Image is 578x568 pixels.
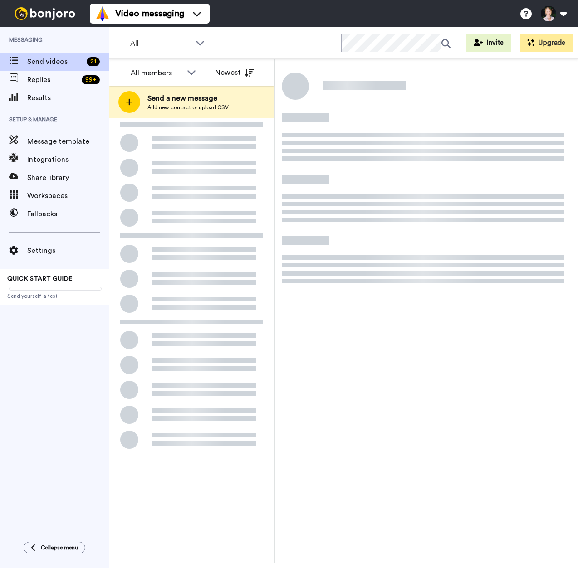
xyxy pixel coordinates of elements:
[147,104,229,111] span: Add new contact or upload CSV
[466,34,511,52] button: Invite
[27,136,109,147] span: Message template
[41,544,78,551] span: Collapse menu
[27,172,109,183] span: Share library
[7,276,73,282] span: QUICK START GUIDE
[27,92,109,103] span: Results
[24,542,85,553] button: Collapse menu
[147,93,229,104] span: Send a new message
[115,7,184,20] span: Video messaging
[520,34,573,52] button: Upgrade
[11,7,79,20] img: bj-logo-header-white.svg
[27,154,109,165] span: Integrations
[27,190,109,201] span: Workspaces
[7,292,102,300] span: Send yourself a test
[27,245,109,256] span: Settings
[208,63,260,82] button: Newest
[131,68,182,78] div: All members
[27,56,83,67] span: Send videos
[95,6,110,21] img: vm-color.svg
[82,75,100,84] div: 99 +
[87,57,100,66] div: 21
[27,74,78,85] span: Replies
[27,209,109,219] span: Fallbacks
[130,38,191,49] span: All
